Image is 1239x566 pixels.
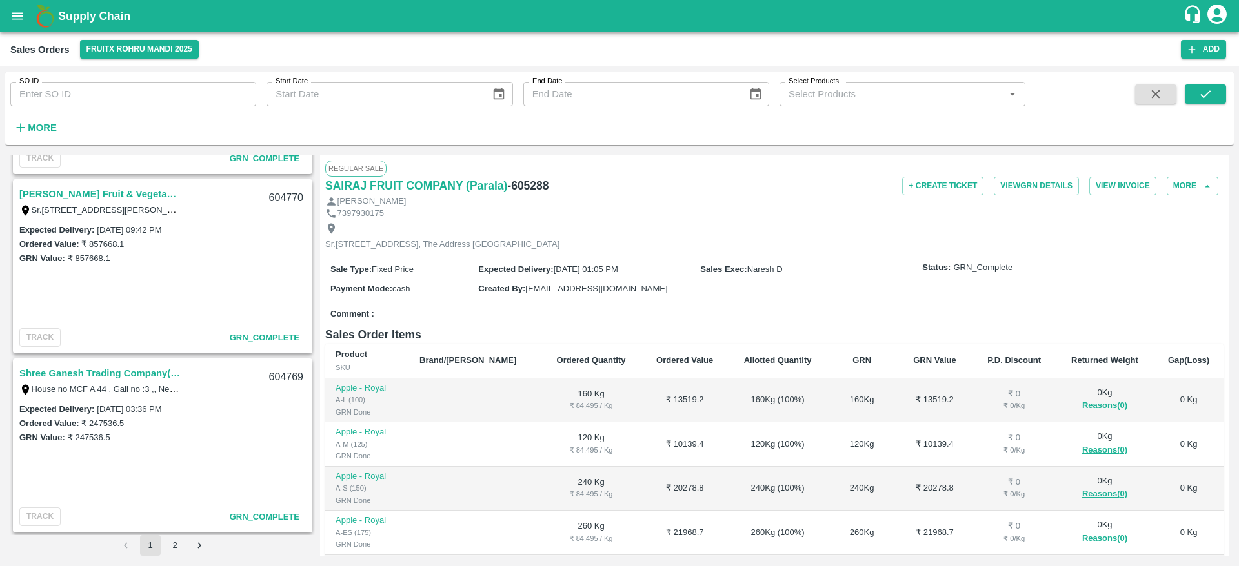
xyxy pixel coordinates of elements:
p: Sr.[STREET_ADDRESS], The Address [GEOGRAPHIC_DATA] [325,239,559,251]
label: ₹ 247536.5 [81,418,124,428]
div: account of current user [1205,3,1229,30]
div: GRN Done [336,538,399,550]
button: More [10,117,60,139]
label: End Date [532,76,562,86]
label: ₹ 857668.1 [81,239,124,249]
td: 120 Kg [541,422,641,467]
button: open drawer [3,1,32,31]
td: ₹ 21968.7 [641,511,729,555]
td: 240 Kg [541,467,641,511]
input: End Date [523,82,738,106]
div: A-S (150) [336,482,399,494]
label: Expected Delivery : [19,225,94,235]
div: customer-support [1183,5,1205,28]
p: Apple - Royal [336,514,399,527]
label: Sale Type : [330,264,372,274]
label: Sales Exec : [700,264,747,274]
button: ViewGRN Details [994,177,1079,195]
span: Naresh D [747,264,783,274]
div: 0 Kg [1066,519,1143,545]
p: 7397930175 [337,208,384,220]
label: Sr.[STREET_ADDRESS][PERSON_NAME][PERSON_NAME] [32,204,263,215]
td: 260 Kg [541,511,641,555]
label: Start Date [276,76,308,86]
div: ₹ 0 [983,520,1045,532]
span: GRN_Complete [230,512,299,522]
td: ₹ 20278.8 [897,467,973,511]
div: 0 Kg [1066,387,1143,413]
button: Add [1181,40,1226,59]
div: 604770 [261,183,311,213]
td: ₹ 10139.4 [897,422,973,467]
label: Ordered Value: [19,418,79,428]
div: ₹ 84.495 / Kg [551,488,631,500]
div: ₹ 0 / Kg [983,400,1045,411]
span: [EMAIL_ADDRESS][DOMAIN_NAME] [525,284,667,293]
div: ₹ 0 [983,476,1045,489]
label: Comment : [330,308,374,320]
b: Returned Weight [1071,355,1138,365]
label: GRN Value: [19,433,65,442]
b: Ordered Quantity [557,355,626,365]
a: Supply Chain [58,7,1183,25]
td: 0 Kg [1154,467,1224,511]
button: + Create Ticket [902,177,983,195]
div: 240 Kg [838,482,887,494]
td: 0 Kg [1154,511,1224,555]
button: Go to page 2 [165,535,185,556]
button: Reasons(0) [1066,487,1143,502]
b: Ordered Value [656,355,713,365]
nav: pagination navigation [114,535,212,556]
span: cash [392,284,410,293]
div: GRN Done [336,406,399,418]
div: 260 Kg ( 100 %) [739,527,817,539]
b: Supply Chain [58,10,130,23]
label: SO ID [19,76,39,86]
div: ₹ 0 [983,432,1045,444]
label: [DATE] 03:36 PM [97,404,161,414]
input: Start Date [267,82,481,106]
b: GRN [852,355,871,365]
td: ₹ 10139.4 [641,422,729,467]
img: logo [32,3,58,29]
h6: Sales Order Items [325,326,1224,344]
label: Created By : [478,284,525,293]
button: Reasons(0) [1066,443,1143,458]
div: 260 Kg [838,527,887,539]
button: Go to next page [189,535,210,556]
a: SAIRAJ FRUIT COMPANY (Parala) [325,177,507,195]
div: 160 Kg [838,394,887,406]
span: GRN_Complete [230,333,299,342]
button: Open [1004,86,1021,102]
div: 0 Kg [1066,431,1143,457]
div: Sales Orders [10,41,70,58]
b: Brand/[PERSON_NAME] [419,355,516,365]
label: ₹ 247536.5 [68,433,110,442]
div: 240 Kg ( 100 %) [739,482,817,494]
div: 120 Kg [838,438,887,451]
div: 160 Kg ( 100 %) [739,394,817,406]
button: Choose date [487,82,511,106]
b: Allotted Quantity [744,355,812,365]
div: GRN Done [336,494,399,506]
b: Gap(Loss) [1168,355,1209,365]
div: ₹ 0 / Kg [983,488,1045,500]
div: 120 Kg ( 100 %) [739,438,817,451]
span: Fixed Price [372,264,414,274]
label: House no MCF A 44 , Gali no :3 ,, Near [GEOGRAPHIC_DATA] [GEOGRAPHIC_DATA] [GEOGRAPHIC_DATA] ,, [... [32,384,851,394]
button: View Invoice [1089,177,1156,195]
a: Shree Ganesh Trading Company(SM) [19,365,181,382]
div: A-M (125) [336,438,399,450]
b: GRN Value [913,355,956,365]
label: [DATE] 09:42 PM [97,225,161,235]
button: page 1 [140,535,161,556]
td: ₹ 20278.8 [641,467,729,511]
span: [DATE] 01:05 PM [554,264,618,274]
div: ₹ 0 / Kg [983,444,1045,456]
td: 160 Kg [541,378,641,423]
label: Ordered Value: [19,239,79,249]
td: ₹ 13519.2 [897,378,973,423]
label: Status: [922,262,951,274]
input: Enter SO ID [10,82,256,106]
div: ₹ 84.495 / Kg [551,532,631,544]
